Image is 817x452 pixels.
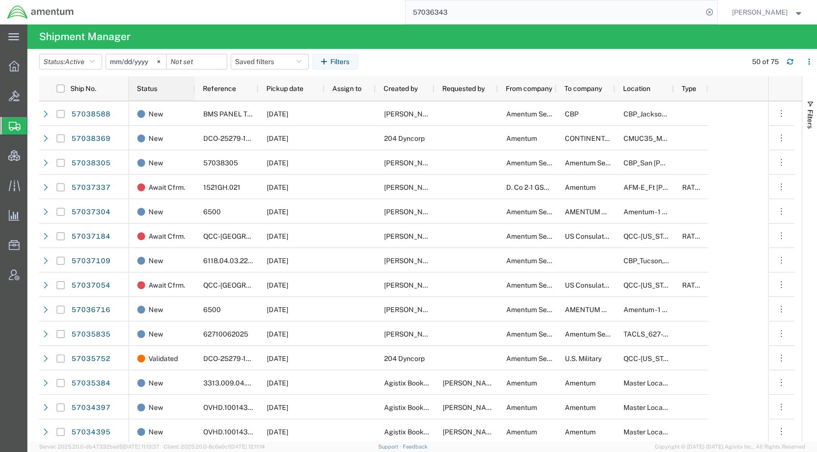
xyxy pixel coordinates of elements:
[267,232,288,240] span: 10/06/2025
[149,151,163,175] span: New
[267,183,288,191] span: 10/06/2025
[267,281,288,289] span: 10/06/2025
[403,444,428,450] a: Feedback
[106,54,166,69] input: Not set
[203,330,248,338] span: 62710062025
[267,330,288,338] span: 10/06/2025
[806,110,814,129] span: Filters
[230,444,265,450] span: [DATE] 12:11:14
[378,444,403,450] a: Support
[682,232,704,240] span: RATED
[506,85,552,92] span: From company
[149,371,163,395] span: New
[506,208,565,216] span: Amentum Services
[565,355,602,362] span: U.S. Military
[203,183,240,191] span: 1521GH.021
[149,322,163,346] span: New
[623,355,678,362] span: QCC-Texas
[384,232,440,240] span: Ray Cheatteam
[71,351,111,367] a: 57035752
[149,346,178,371] span: Validated
[406,0,703,24] input: Search for shipment number, reference number
[71,425,111,440] a: 57034395
[203,257,291,265] span: 6118.04.03.2219.WTU.0000
[39,444,159,450] span: Server: 2025.20.0-db47332bad5
[267,404,288,411] span: 10/06/2025
[267,135,288,142] span: 10/06/2025
[655,443,805,451] span: Copyright © [DATE]-[DATE] Agistix Inc., All Rights Reserved
[65,58,85,66] span: Active
[267,428,288,436] span: 10/06/2025
[384,428,433,436] span: Agistix Booking
[71,156,111,171] a: 57038305
[506,428,537,436] span: Amentum
[623,379,674,387] span: Master Location
[203,355,266,362] span: DCO-25279-169134
[267,257,288,265] span: 10/06/2025
[267,306,288,314] span: 10/06/2025
[39,24,130,49] h4: Shipment Manager
[623,208,674,216] span: Amentum - 1 gcp
[565,208,635,216] span: AMENTUM SERVICES
[203,110,273,118] span: BMS PANEL TO TENN
[71,131,111,147] a: 57038369
[506,355,580,362] span: Amentum Services, Inc.
[149,297,163,322] span: New
[71,376,111,391] a: 57035384
[384,110,440,118] span: Nick Riddle
[506,379,537,387] span: Amentum
[565,428,596,436] span: Amentum
[506,159,578,167] span: Amentum Services, Inc
[203,85,236,92] span: Reference
[71,229,111,245] a: 57037184
[149,249,163,273] span: New
[506,257,578,265] span: Amentum Services, Inc
[565,379,596,387] span: Amentum
[231,54,309,69] button: Saved filters
[7,5,74,20] img: logo
[384,330,440,338] span: David Callahan
[623,428,674,436] span: Master Location
[565,183,596,191] span: Amentum
[123,444,159,450] span: [DATE] 11:13:37
[384,159,440,167] span: Donald Frederiksen
[565,330,638,338] span: Amentum Services, Inc.
[623,85,650,92] span: Location
[442,85,485,92] span: Requested by
[506,232,578,240] span: Amentum Services, Inc
[39,54,102,69] button: Status:Active
[443,379,498,387] span: Jonathan Rocha
[682,85,696,92] span: Type
[565,159,637,167] span: Amentum Services, Inc
[71,180,111,196] a: 57037337
[506,183,580,191] span: D. Co 2-1 GSAB, 1st CAB
[384,85,418,92] span: Created by
[565,110,579,118] span: CBP
[267,355,288,362] span: 10/06/2025
[443,428,498,436] span: Jonathan Rocha
[506,306,565,314] span: Amentum Services
[731,6,804,18] button: [PERSON_NAME]
[71,302,111,318] a: 57036716
[506,404,537,411] span: Amentum
[564,85,602,92] span: To company
[623,159,782,167] span: CBP_San Angelo, TX_WSA
[623,404,674,411] span: Master Location
[384,135,425,142] span: 204 Dyncorp
[623,257,735,265] span: CBP_Tucson, AZ_WTU
[266,85,303,92] span: Pickup date
[384,281,440,289] span: Ray Cheatteam
[203,306,221,314] span: 6500
[71,278,111,294] a: 57037054
[623,306,674,314] span: Amentum - 1 gcp
[623,183,712,191] span: AFM-E_Ft Campbell
[384,379,433,387] span: Agistix Booking
[71,107,111,122] a: 57038588
[71,400,111,416] a: 57034397
[267,110,288,118] span: 10/06/2025
[565,281,634,289] span: US Consulate General
[682,183,704,191] span: RATED
[623,110,751,118] span: CBP_Jacksonville, FL_SER
[267,208,288,216] span: 10/06/2025
[203,232,320,240] span: QCC-IRAQ-AIR-10-6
